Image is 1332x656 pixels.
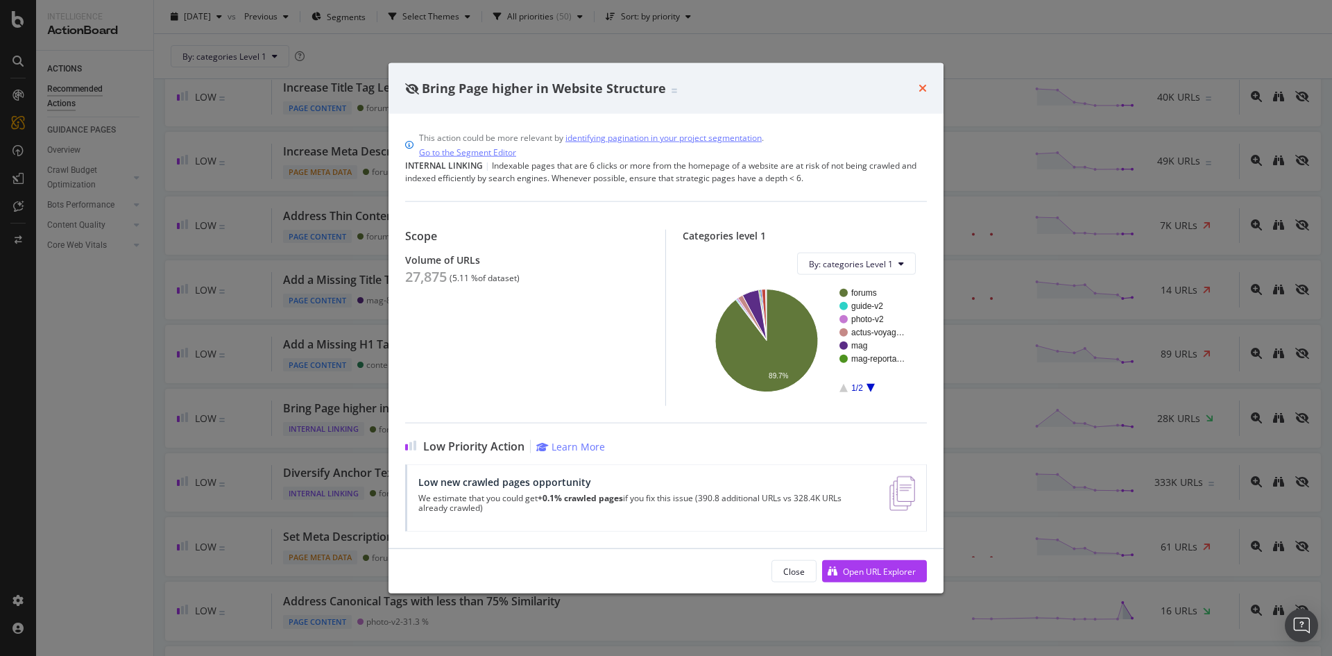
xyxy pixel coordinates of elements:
div: times [919,79,927,97]
div: 27,875 [405,269,447,285]
button: Close [771,560,817,582]
div: Volume of URLs [405,254,649,266]
div: info banner [405,131,927,160]
a: Learn More [536,440,605,453]
img: e5DMFwAAAABJRU5ErkJggg== [889,476,915,511]
text: forums [851,288,877,298]
text: photo-v2 [851,314,884,324]
text: guide-v2 [851,301,883,311]
button: By: categories Level 1 [797,253,916,275]
text: mag-reporta… [851,354,905,364]
span: Bring Page higher in Website Structure [422,79,666,96]
span: Low Priority Action [423,440,524,453]
div: eye-slash [405,83,419,94]
img: Equal [672,88,677,92]
div: Low new crawled pages opportunity [418,476,873,488]
text: 89.7% [769,372,788,380]
button: Open URL Explorer [822,560,927,582]
div: Close [783,565,805,577]
text: 1/2 [851,383,863,393]
a: Go to the Segment Editor [419,145,516,160]
a: identifying pagination in your project segmentation [565,131,762,145]
p: We estimate that you could get if you fix this issue (390.8 additional URLs vs 328.4K URLs alread... [418,494,873,513]
div: Open URL Explorer [843,565,916,577]
strong: +0.1% crawled pages [538,492,623,504]
div: modal [388,62,943,594]
span: By: categories Level 1 [809,258,893,269]
svg: A chart. [694,286,916,395]
div: Categories level 1 [683,230,927,242]
span: | [485,160,490,171]
div: Open Intercom Messenger [1285,609,1318,642]
div: Indexable pages that are 6 clicks or more from the homepage of a website are at risk of not being... [405,160,927,185]
div: ( 5.11 % of dataset ) [450,274,520,283]
span: Internal Linking [405,160,483,171]
text: actus-voyag… [851,328,905,337]
div: This action could be more relevant by . [419,131,764,160]
div: Scope [405,230,649,243]
text: mag [851,341,867,351]
div: Learn More [552,440,605,453]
